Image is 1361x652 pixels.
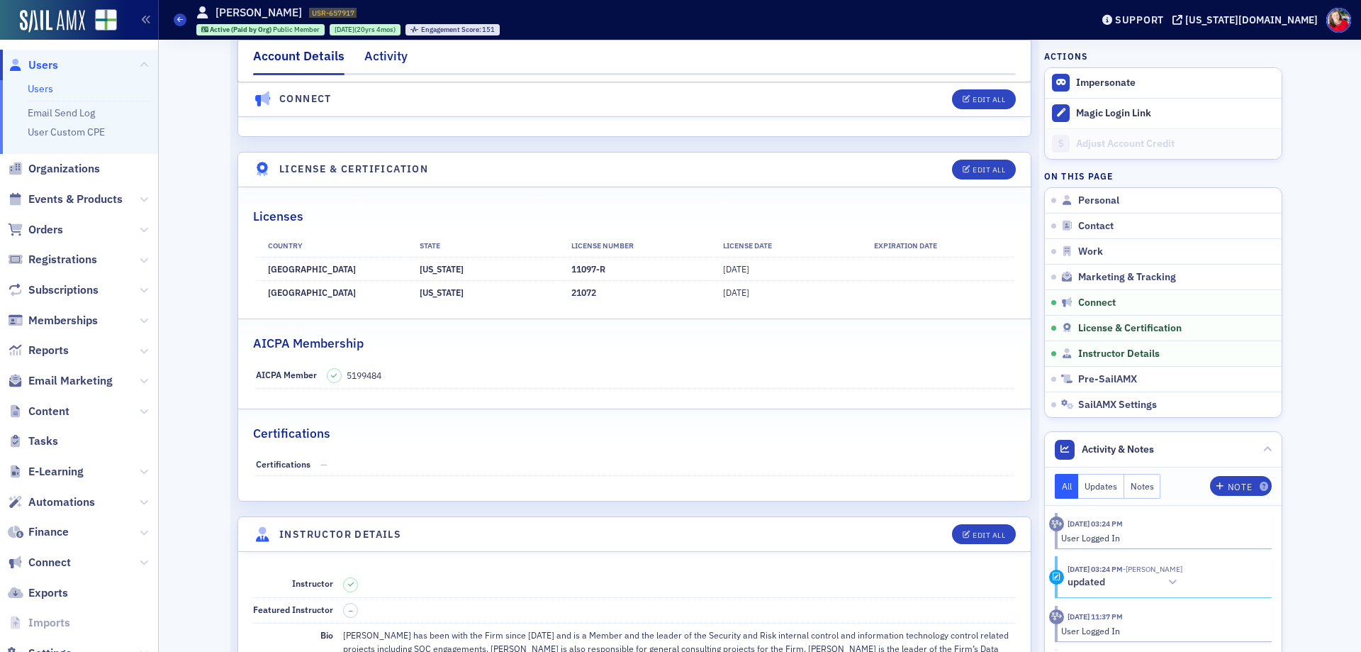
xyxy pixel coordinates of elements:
span: Instructor Details [1078,348,1160,360]
span: USR-657917 [312,8,354,18]
div: Activity [1049,609,1064,624]
a: Active (Paid by Org) Public Member [201,25,320,34]
a: Events & Products [8,192,123,207]
h4: License & Certification [279,162,428,177]
a: User Custom CPE [28,126,105,138]
span: Tasks [28,433,58,449]
span: Featured Instructor [253,604,333,615]
button: Updates [1078,474,1124,499]
span: Subscriptions [28,282,99,298]
time: 9/24/2025 03:24 PM [1068,564,1123,574]
img: SailAMX [20,10,85,33]
span: Bio [320,629,333,641]
button: Edit All [952,160,1016,179]
span: Contact [1078,220,1114,233]
button: Notes [1124,474,1161,499]
button: Magic Login Link [1045,98,1282,128]
a: Email Marketing [8,373,113,389]
div: Activity [364,47,408,73]
span: Profile [1326,8,1351,33]
td: 21072 [559,280,710,304]
span: E-Learning [28,464,84,480]
a: Organizations [8,161,100,177]
div: User Logged In [1061,531,1262,544]
span: Registrations [28,252,97,267]
a: Users [8,57,58,73]
span: Email Marketing [28,373,113,389]
h4: Instructor Details [279,527,401,542]
span: Orders [28,222,63,238]
div: Activity [1049,516,1064,531]
div: (20yrs 4mos) [335,25,396,34]
span: Events & Products [28,192,123,207]
span: Reports [28,343,69,358]
span: [GEOGRAPHIC_DATA] [268,263,356,275]
span: Organizations [28,161,100,177]
a: E-Learning [8,464,84,480]
span: Work [1078,245,1103,258]
a: Email Send Log [28,106,95,119]
span: [US_STATE] [420,287,464,298]
span: AICPA Member [256,369,317,380]
a: Finance [8,524,69,540]
div: Active (Paid by Org): Active (Paid by Org): Public Member [196,24,325,35]
span: Content [28,404,69,419]
span: Active (Paid by Org) [210,25,273,34]
a: Orders [8,222,63,238]
span: Automations [28,494,95,510]
h4: Actions [1044,50,1088,62]
button: updated [1068,575,1182,590]
button: [US_STATE][DOMAIN_NAME] [1172,15,1323,25]
span: License & Certification [1078,322,1182,335]
h2: AICPA Membership [253,334,364,353]
th: Country [256,236,408,257]
a: Adjust Account Credit [1045,128,1282,159]
a: Imports [8,615,70,631]
div: Support [1115,13,1164,26]
a: Exports [8,585,68,601]
time: 9/24/2025 03:24 PM [1068,519,1123,529]
span: Connect [28,555,71,570]
span: SailAMX Settings [1078,399,1157,411]
a: Content [8,404,69,419]
span: Exports [28,585,68,601]
a: Reports [8,343,69,358]
button: Note [1210,476,1272,496]
div: Magic Login Link [1076,107,1275,120]
span: Connect [1078,297,1116,309]
span: Engagement Score : [421,25,483,34]
a: Automations [8,494,95,510]
img: SailAMX [95,9,117,31]
h4: Connect [279,92,332,106]
span: Personal [1078,194,1119,207]
div: Edit All [973,166,1005,174]
a: View Homepage [85,9,117,33]
a: Tasks [8,433,58,449]
span: — [320,458,327,470]
span: [US_STATE] [420,263,464,275]
time: 9/23/2025 11:37 PM [1068,612,1123,621]
span: Instructor [292,578,333,589]
span: [DATE] [723,263,749,275]
div: Note [1228,483,1252,491]
div: Edit All [973,96,1005,104]
td: 11097-R [559,257,710,280]
a: Memberships [8,313,98,328]
span: [GEOGRAPHIC_DATA] [268,287,356,298]
span: 5199484 [347,369,381,382]
th: State [408,236,559,257]
span: Finance [28,524,69,540]
button: Impersonate [1076,77,1136,89]
div: Engagement Score: 151 [405,24,500,35]
h2: Licenses [253,207,303,226]
div: Account Details [253,47,345,75]
div: Update [1049,570,1064,585]
h1: [PERSON_NAME] [215,5,302,21]
span: Certifications [256,458,310,470]
div: 2005-05-27 00:00:00 [330,24,401,35]
h2: Certifications [253,424,330,443]
div: Adjust Account Credit [1076,138,1275,150]
span: [DATE] [723,287,749,298]
span: Users [28,57,58,73]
